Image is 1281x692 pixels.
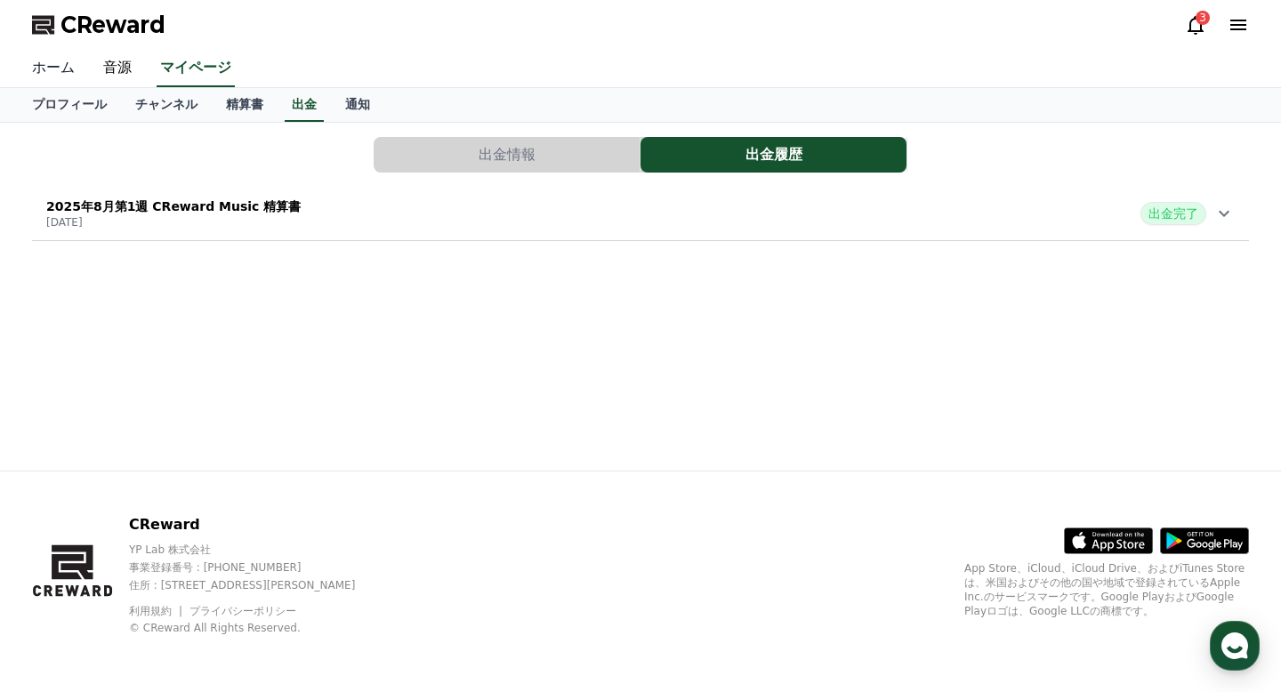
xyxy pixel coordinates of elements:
[46,197,301,215] p: 2025年8月第1週 CReward Music 精算書
[129,621,386,635] p: © CReward All Rights Reserved.
[640,137,906,173] button: 出金履歴
[117,544,230,589] a: Messages
[45,571,77,585] span: Home
[89,50,146,87] a: 音源
[964,561,1249,618] p: App Store、iCloud、iCloud Drive、およびiTunes Storeは、米国およびその他の国や地域で登録されているApple Inc.のサービスマークです。Google P...
[5,544,117,589] a: Home
[157,50,235,87] a: マイページ
[121,88,212,122] a: チャンネル
[32,11,165,39] a: CReward
[263,571,307,585] span: Settings
[129,514,386,535] p: CReward
[46,215,301,229] p: [DATE]
[60,11,165,39] span: CReward
[189,605,296,617] a: プライバシーポリシー
[129,560,386,575] p: 事業登録番号 : [PHONE_NUMBER]
[1196,11,1210,25] div: 3
[374,137,640,173] button: 出金情報
[32,187,1249,241] button: 2025年8月第1週 CReward Music 精算書 [DATE] 出金完了
[1185,14,1206,36] a: 3
[129,578,386,592] p: 住所 : [STREET_ADDRESS][PERSON_NAME]
[129,543,386,557] p: YP Lab 株式会社
[148,572,200,586] span: Messages
[1140,202,1206,225] span: 出金完了
[230,544,342,589] a: Settings
[18,50,89,87] a: ホーム
[18,88,121,122] a: プロフィール
[640,137,907,173] a: 出金履歴
[285,88,324,122] a: 出金
[331,88,384,122] a: 通知
[212,88,278,122] a: 精算書
[129,605,185,617] a: 利用規約
[374,137,640,173] a: 出金情報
